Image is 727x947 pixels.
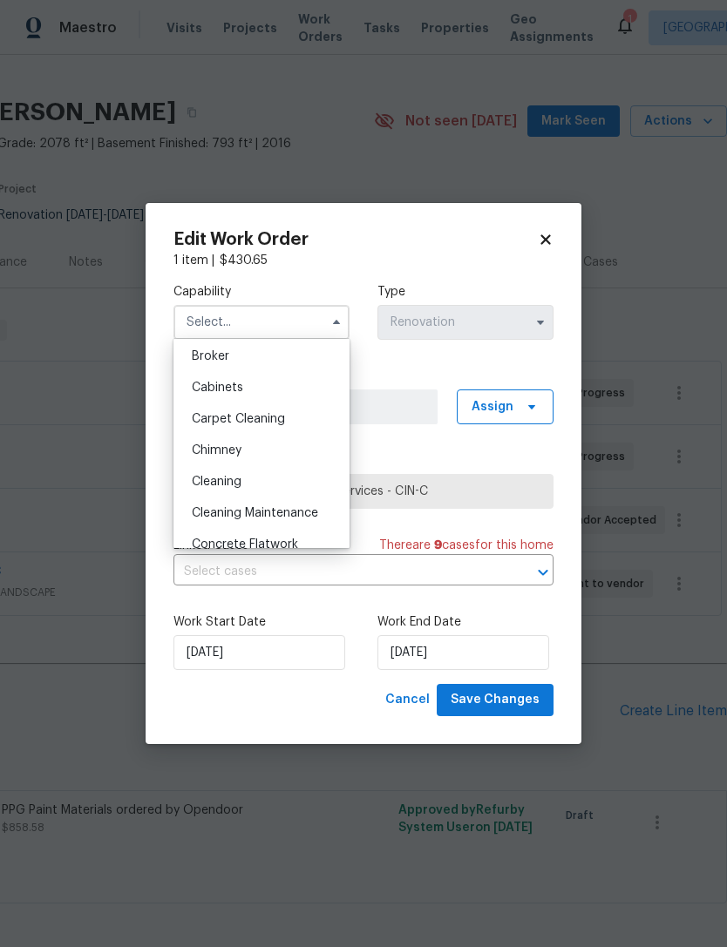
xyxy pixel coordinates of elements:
[173,635,345,670] input: M/D/YYYY
[377,635,549,670] input: M/D/YYYY
[377,305,554,340] input: Select...
[173,305,350,340] input: Select...
[378,684,437,716] button: Cancel
[173,368,554,385] label: Work Order Manager
[192,476,241,488] span: Cleaning
[437,684,554,716] button: Save Changes
[173,452,554,470] label: Trade Partner
[434,539,442,551] span: 9
[173,558,505,585] input: Select cases
[377,283,554,301] label: Type
[173,613,350,631] label: Work Start Date
[326,312,347,333] button: Hide options
[173,283,350,301] label: Capability
[379,537,554,554] span: There are case s for this home
[192,538,298,551] span: Concrete Flatwork
[188,483,539,500] span: Fishers of Men Advanced Services - CIN-C
[377,613,554,631] label: Work End Date
[192,382,243,394] span: Cabinets
[173,231,538,248] h2: Edit Work Order
[472,398,513,416] span: Assign
[220,254,268,267] span: $ 430.65
[530,312,551,333] button: Show options
[192,444,241,457] span: Chimney
[451,689,540,711] span: Save Changes
[385,689,430,711] span: Cancel
[192,507,318,519] span: Cleaning Maintenance
[531,560,555,585] button: Open
[173,252,554,269] div: 1 item |
[192,413,285,425] span: Carpet Cleaning
[192,350,229,362] span: Broker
